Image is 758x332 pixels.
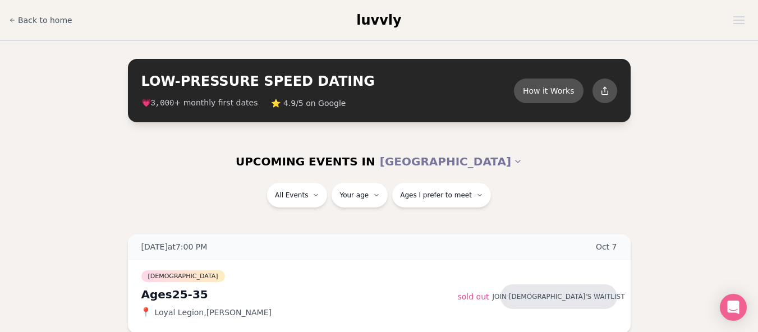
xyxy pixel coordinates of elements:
[356,11,401,29] a: luvvly
[720,294,747,321] div: Open Intercom Messenger
[141,97,258,109] span: 💗 + monthly first dates
[729,12,749,29] button: Open menu
[141,241,208,252] span: [DATE] at 7:00 PM
[339,191,369,200] span: Your age
[356,12,401,28] span: luvvly
[141,287,458,302] div: Ages 25-35
[392,183,491,208] button: Ages I prefer to meet
[18,15,72,26] span: Back to home
[271,98,346,109] span: ⭐ 4.9/5 on Google
[458,292,489,301] span: Sold Out
[596,241,617,252] span: Oct 7
[236,154,375,169] span: UPCOMING EVENTS IN
[514,79,584,103] button: How it Works
[380,149,522,174] button: [GEOGRAPHIC_DATA]
[400,191,472,200] span: Ages I prefer to meet
[332,183,388,208] button: Your age
[267,183,327,208] button: All Events
[141,270,225,282] span: [DEMOGRAPHIC_DATA]
[151,99,174,108] span: 3,000
[275,191,308,200] span: All Events
[500,284,617,309] button: Join [DEMOGRAPHIC_DATA]'s waitlist
[155,307,272,318] span: Loyal Legion , [PERSON_NAME]
[141,308,150,317] span: 📍
[9,9,72,31] a: Back to home
[141,72,514,90] h2: LOW-PRESSURE SPEED DATING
